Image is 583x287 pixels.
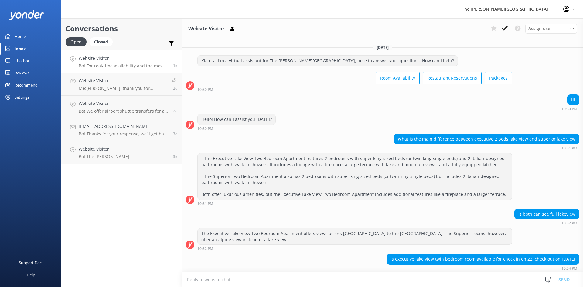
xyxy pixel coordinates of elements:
h2: Conversations [66,23,177,34]
div: Sep 30 2025 10:31pm (UTC +13:00) Pacific/Auckland [197,201,512,206]
p: Bot: The [PERSON_NAME][GEOGRAPHIC_DATA] offers stunning wedding event facilities and exclusive He... [79,154,169,159]
span: Sep 29 2025 10:36pm (UTC +13:00) Pacific/Auckland [173,86,177,91]
p: Bot: We offer airport shuttle transfers for an additional charge. Please contact our concierge te... [79,108,169,114]
div: - The Executive Lake View Two Bedroom Apartment features 2 bedrooms with super king-sized beds (o... [198,153,512,199]
p: Bot: For real-time availability and the most accurate rates for the Executive Lake View Two Bedro... [79,63,169,69]
span: Assign user [528,25,552,32]
span: Sep 29 2025 07:43pm (UTC +13:00) Pacific/Auckland [173,108,177,114]
h4: Website Visitor [79,100,169,107]
div: Help [27,269,35,281]
a: Website VisitorBot:We offer airport shuttle transfers for an additional charge. Please contact ou... [61,96,182,118]
div: The Executive Lake View Two Bedroom Apartment offers views across [GEOGRAPHIC_DATA] to the [GEOGR... [198,228,512,244]
div: Home [15,30,26,43]
div: Sep 30 2025 10:32pm (UTC +13:00) Pacific/Auckland [514,221,579,225]
strong: 10:30 PM [197,88,213,91]
a: Closed [90,38,116,45]
strong: 10:30 PM [561,107,577,111]
div: Inbox [15,43,26,55]
a: Open [66,38,90,45]
span: Sep 28 2025 09:34pm (UTC +13:00) Pacific/Auckland [173,131,177,136]
strong: 10:31 PM [561,146,577,150]
div: Support Docs [19,257,43,269]
div: Sep 30 2025 10:31pm (UTC +13:00) Pacific/Auckland [394,146,579,150]
h4: [EMAIL_ADDRESS][DOMAIN_NAME] [79,123,169,130]
div: Reviews [15,67,29,79]
span: Sep 28 2025 05:24pm (UTC +13:00) Pacific/Auckland [173,154,177,159]
strong: 10:30 PM [197,127,213,131]
div: Assign User [525,24,577,33]
div: Kia ora! I'm a virtual assistant for The [PERSON_NAME][GEOGRAPHIC_DATA], here to answer your ques... [198,56,458,66]
a: Website VisitorMe:[PERSON_NAME], thank you for reaching out to [GEOGRAPHIC_DATA]. Yes, it has to ... [61,73,182,96]
div: Is executive lake view twin bedroom room available for check in on 22, check out on [DATE] [387,254,579,264]
div: Chatbot [15,55,29,67]
div: Closed [90,37,113,46]
strong: 10:32 PM [561,221,577,225]
div: Sep 30 2025 10:30pm (UTC +13:00) Pacific/Auckland [197,126,276,131]
h4: Website Visitor [79,146,169,152]
div: Sep 30 2025 10:32pm (UTC +13:00) Pacific/Auckland [197,246,512,251]
div: Hello! How can I assist you [DATE]? [198,114,275,125]
div: Sep 30 2025 10:30pm (UTC +13:00) Pacific/Auckland [561,107,579,111]
button: Packages [485,72,512,84]
strong: 10:34 PM [561,267,577,270]
button: Restaurant Reservations [423,72,482,84]
p: Me: [PERSON_NAME], thank you for reaching out to [GEOGRAPHIC_DATA]. Yes, it has to be consecutive... [79,86,167,91]
div: Settings [15,91,29,103]
div: Open [66,37,87,46]
div: Is both can see full lakeview [515,209,579,219]
span: Sep 30 2025 10:34pm (UTC +13:00) Pacific/Auckland [173,63,177,68]
span: [DATE] [373,45,392,50]
div: Recommend [15,79,38,91]
button: Room Availability [376,72,420,84]
a: [EMAIL_ADDRESS][DOMAIN_NAME]Bot:Thanks for your response, we'll get back to you as soon as we can... [61,118,182,141]
div: Sep 30 2025 10:30pm (UTC +13:00) Pacific/Auckland [197,87,512,91]
strong: 10:32 PM [197,247,213,251]
h4: Website Visitor [79,77,167,84]
a: Website VisitorBot:The [PERSON_NAME][GEOGRAPHIC_DATA] offers stunning wedding event facilities an... [61,141,182,164]
div: What is the main difference between executive 2 beds lake view and superior lake view [394,134,579,144]
strong: 10:31 PM [197,202,213,206]
a: Website VisitorBot:For real-time availability and the most accurate rates for the Executive Lake ... [61,50,182,73]
div: Hi [568,95,579,105]
h4: Website Visitor [79,55,169,62]
h3: Website Visitor [188,25,224,33]
div: Sep 30 2025 10:34pm (UTC +13:00) Pacific/Auckland [387,266,579,270]
img: yonder-white-logo.png [9,10,44,20]
p: Bot: Thanks for your response, we'll get back to you as soon as we can during opening hours. [79,131,169,137]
